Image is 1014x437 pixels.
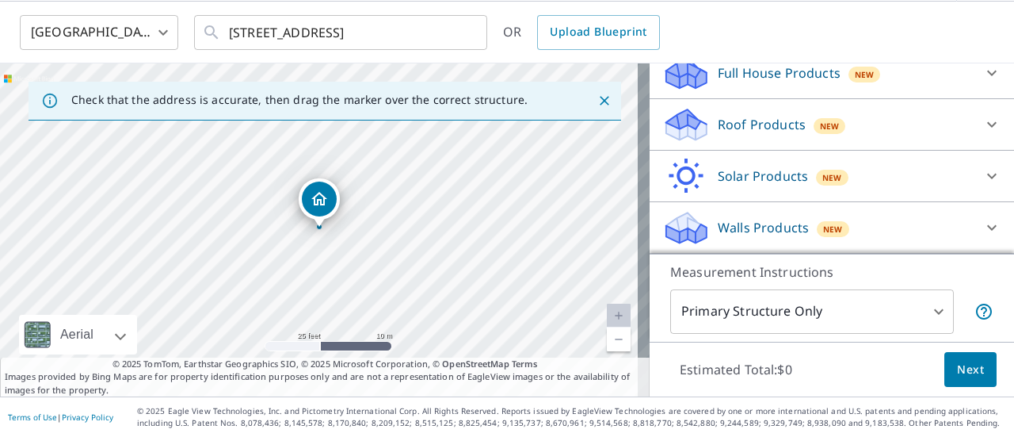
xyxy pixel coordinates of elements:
[299,178,340,228] div: Dropped pin, building 1, Residential property, 6 Jordan Ln Unionville, CT 06085
[112,358,538,371] span: © 2025 TomTom, Earthstar Geographics SIO, © 2025 Microsoft Corporation, ©
[662,54,1001,92] div: Full House ProductsNew
[670,289,954,334] div: Primary Structure Only
[855,68,875,81] span: New
[607,304,631,328] a: Current Level 20, Zoom In Disabled
[718,63,841,82] p: Full House Products
[8,412,113,422] p: |
[8,412,57,423] a: Terms of Use
[718,218,809,237] p: Walls Products
[550,22,646,42] span: Upload Blueprint
[594,90,615,111] button: Close
[820,120,840,132] span: New
[62,412,113,423] a: Privacy Policy
[662,209,1001,247] div: Walls ProductsNew
[229,10,455,55] input: Search by address or latitude-longitude
[718,115,806,134] p: Roof Products
[823,223,843,236] span: New
[670,263,993,282] p: Measurement Instructions
[662,157,1001,195] div: Solar ProductsNew
[537,15,659,50] a: Upload Blueprint
[607,328,631,351] a: Current Level 20, Zoom Out
[55,315,98,355] div: Aerial
[442,358,509,370] a: OpenStreetMap
[957,360,984,380] span: Next
[667,352,805,387] p: Estimated Total: $0
[662,105,1001,144] div: Roof ProductsNew
[718,167,808,186] p: Solar Products
[944,352,997,388] button: Next
[137,405,1006,429] p: © 2025 Eagle View Technologies, Inc. and Pictometry International Corp. All Rights Reserved. Repo...
[822,171,842,184] span: New
[71,93,528,107] p: Check that the address is accurate, then drag the marker over the correct structure.
[974,302,993,321] span: Your report will include only the primary structure on the property. For example, a detached gara...
[512,358,538,370] a: Terms
[503,15,660,50] div: OR
[20,10,178,55] div: [GEOGRAPHIC_DATA]
[19,315,137,355] div: Aerial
